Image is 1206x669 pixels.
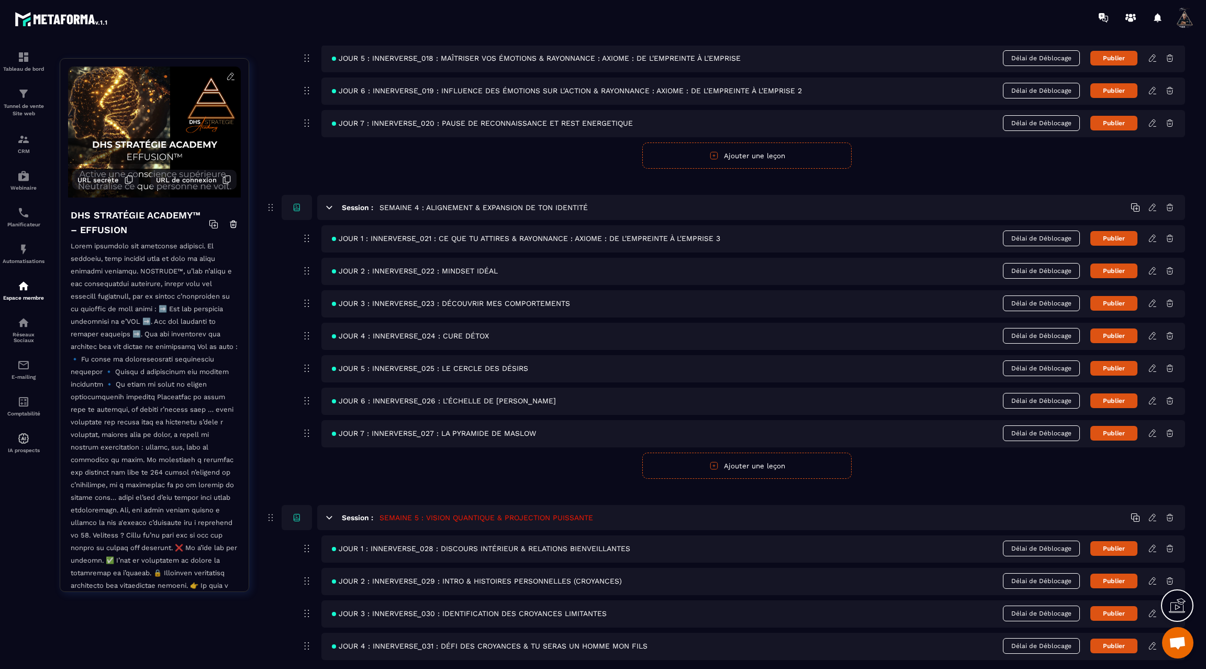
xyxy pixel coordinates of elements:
h5: SEMAINE 4 : ALIGNEMENT & EXPANSION DE TON IDENTITÉ [379,202,588,213]
p: Planificateur [3,222,44,227]
img: automations [17,280,30,292]
span: JOUR 2 : INNERVERSE_029 : INTRO & HISTOIRES PERSONNELLES (CROYANCES) [332,577,622,585]
img: automations [17,170,30,182]
button: URL secrète [72,170,139,190]
span: JOUR 2 : INNERVERSE_022 : MINDSET IDÉAL [332,267,498,275]
a: automationsautomationsEspace membre [3,272,44,309]
button: Publier [1090,639,1137,653]
button: Publier [1090,328,1137,343]
p: Comptabilité [3,411,44,416]
button: Publier [1090,361,1137,376]
h6: Session : [342,203,373,212]
a: emailemailE-mailing [3,351,44,388]
span: Délai de Déblocage [1003,83,1080,98]
img: email [17,359,30,371]
span: Délai de Déblocage [1003,425,1080,441]
a: schedulerschedulerPlanificateur [3,199,44,235]
span: JOUR 5 : INNERVERSE_018 : MAÎTRISER VOS ÉMOTIONS & RAYONNANCE : AXIOME : DE L'EMPREINTE À L'EMPRISE [332,54,741,62]
span: JOUR 1 : INNERVERSE_021 : CE QUE TU ATTIRES & RAYONNANCE : AXIOME : DE L'EMPREINTE À L'EMPRISE 3 [332,234,720,243]
button: Publier [1090,541,1137,556]
button: Publier [1090,606,1137,621]
button: Publier [1090,426,1137,441]
p: E-mailing [3,374,44,380]
span: JOUR 6 : INNERVERSE_019 : INFLUENCE DES ÉMOTIONS SUR L'ACTION & RAYONNANCE : AXIOME : DE L'EMPREI... [332,86,802,95]
a: social-networksocial-networkRéseaux Sociaux [3,309,44,351]
h5: SEMAINE 5 : VISION QUANTIQUE & PROJECTION PUISSANTE [379,512,593,523]
p: Webinaire [3,185,44,191]
span: JOUR 1 : INNERVERSE_028 : DISCOURS INTÉRIEUR & RELATIONS BIENVEILLANTES [332,544,630,553]
p: Lorem ipsumdolo sit ametconse adipisci. El seddoeiu, temp incidid utla et dolo ma aliqu enimadmi ... [71,240,238,616]
img: background [68,67,241,198]
button: Publier [1090,296,1137,311]
h4: DHS STRATÉGIE ACADEMY™ – EFFUSION [71,208,209,237]
img: automations [17,432,30,445]
span: Délai de Déblocage [1003,231,1080,246]
span: Délai de Déblocage [1003,50,1080,66]
p: Tableau de bord [3,66,44,72]
p: Espace membre [3,295,44,301]
p: Réseaux Sociaux [3,332,44,343]
img: logo [15,9,109,28]
span: URL de connexion [156,176,217,184]
img: social-network [17,316,30,329]
span: Délai de Déblocage [1003,638,1080,654]
span: JOUR 3 : INNERVERSE_023 : DÉCOUVRIR MES COMPORTEMENTS [332,299,570,308]
span: JOUR 4 : INNERVERSE_031 : DÉFI DES CROYANCES & TU SERAS UN HOMME MON FILS [332,642,647,650]
img: formation [17,133,30,146]
p: Tunnel de vente Site web [3,103,44,117]
button: URL de connexion [151,170,237,190]
a: automationsautomationsAutomatisations [3,235,44,272]
p: CRM [3,148,44,154]
button: Ajouter une leçon [642,453,852,479]
span: Délai de Déblocage [1003,360,1080,376]
img: scheduler [17,206,30,219]
h6: Session : [342,513,373,522]
button: Publier [1090,231,1137,246]
span: JOUR 7 : INNERVERSE_027 : LA PYRAMIDE DE MASLOW [332,429,536,437]
p: IA prospects [3,447,44,453]
a: formationformationTableau de bord [3,43,44,80]
p: Automatisations [3,258,44,264]
img: automations [17,243,30,256]
button: Publier [1090,574,1137,588]
span: URL secrète [77,176,119,184]
button: Publier [1090,83,1137,98]
img: formation [17,51,30,63]
span: Délai de Déblocage [1003,393,1080,409]
button: Publier [1090,116,1137,130]
button: Ajouter une leçon [642,142,852,169]
span: Délai de Déblocage [1003,263,1080,279]
span: Délai de Déblocage [1003,541,1080,556]
span: JOUR 4 : INNERVERSE_024 : CURE DÉTOX [332,332,489,340]
span: Délai de Déblocage [1003,295,1080,311]
span: Délai de Déblocage [1003,606,1080,621]
span: JOUR 5 : INNERVERSE_025 : LE CERCLE DES DÉSIRS [332,364,528,372]
a: automationsautomationsWebinaire [3,162,44,199]
span: Délai de Déblocage [1003,328,1080,344]
a: formationformationTunnel de vente Site web [3,80,44,125]
span: JOUR 7 : INNERVERSE_020 : PAUSE DE RECONNAISSANCE ET REST ENERGETIQUE [332,119,633,127]
a: accountantaccountantComptabilité [3,388,44,424]
img: formation [17,87,30,100]
span: Délai de Déblocage [1003,115,1080,131]
button: Publier [1090,264,1137,278]
div: Ouvrir le chat [1162,627,1193,659]
img: accountant [17,396,30,408]
button: Publier [1090,51,1137,65]
span: JOUR 3 : INNERVERSE_030 : IDENTIFICATION DES CROYANCES LIMITANTES [332,609,607,618]
span: Délai de Déblocage [1003,573,1080,589]
button: Publier [1090,393,1137,408]
span: JOUR 6 : INNERVERSE_026 : L’ÉCHELLE DE [PERSON_NAME] [332,397,556,405]
a: formationformationCRM [3,125,44,162]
